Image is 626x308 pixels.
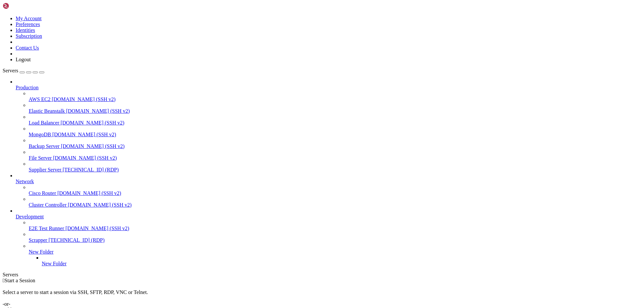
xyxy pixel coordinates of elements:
[29,120,59,125] span: Load Balancer
[16,27,35,33] a: Identities
[42,261,67,266] span: New Folder
[29,120,623,126] a: Load Balancer [DOMAIN_NAME] (SSH v2)
[29,91,623,102] li: AWS EC2 [DOMAIN_NAME] (SSH v2)
[16,173,623,208] li: Network
[66,226,129,231] span: [DOMAIN_NAME] (SSH v2)
[29,220,623,231] li: E2E Test Runner [DOMAIN_NAME] (SSH v2)
[52,132,116,137] span: [DOMAIN_NAME] (SSH v2)
[3,68,18,73] span: Servers
[29,226,623,231] a: E2E Test Runner [DOMAIN_NAME] (SSH v2)
[29,143,623,149] a: Backup Server [DOMAIN_NAME] (SSH v2)
[3,278,5,283] span: 
[29,138,623,149] li: Backup Server [DOMAIN_NAME] (SSH v2)
[3,284,623,307] div: Select a server to start a session via SSH, SFTP, RDP, VNC or Telnet. -or-
[57,190,121,196] span: [DOMAIN_NAME] (SSH v2)
[29,249,53,255] span: New Folder
[29,249,623,255] a: New Folder
[16,179,623,184] a: Network
[29,237,623,243] a: Scrapper [TECHNICAL_ID] (RDP)
[53,155,117,161] span: [DOMAIN_NAME] (SSH v2)
[16,79,623,173] li: Production
[29,149,623,161] li: File Server [DOMAIN_NAME] (SSH v2)
[16,45,39,51] a: Contact Us
[49,237,105,243] span: [TECHNICAL_ID] (RDP)
[5,278,35,283] span: Start a Session
[16,16,42,21] a: My Account
[61,143,125,149] span: [DOMAIN_NAME] (SSH v2)
[16,214,44,219] span: Development
[29,226,64,231] span: E2E Test Runner
[52,96,116,102] span: [DOMAIN_NAME] (SSH v2)
[29,231,623,243] li: Scrapper [TECHNICAL_ID] (RDP)
[16,57,31,62] a: Logout
[3,68,44,73] a: Servers
[29,161,623,173] li: Supplier Server [TECHNICAL_ID] (RDP)
[29,184,623,196] li: Cisco Router [DOMAIN_NAME] (SSH v2)
[29,237,47,243] span: Scrapper
[42,255,623,267] li: New Folder
[29,202,67,208] span: Cluster Controller
[16,179,34,184] span: Network
[29,96,51,102] span: AWS EC2
[29,155,623,161] a: File Server [DOMAIN_NAME] (SSH v2)
[29,202,623,208] a: Cluster Controller [DOMAIN_NAME] (SSH v2)
[63,167,119,172] span: [TECHNICAL_ID] (RDP)
[16,85,623,91] a: Production
[29,143,60,149] span: Backup Server
[16,85,38,90] span: Production
[29,126,623,138] li: MongoDB [DOMAIN_NAME] (SSH v2)
[29,155,52,161] span: File Server
[29,190,56,196] span: Cisco Router
[61,120,125,125] span: [DOMAIN_NAME] (SSH v2)
[29,243,623,267] li: New Folder
[3,3,40,9] img: Shellngn
[29,96,623,102] a: AWS EC2 [DOMAIN_NAME] (SSH v2)
[29,132,623,138] a: MongoDB [DOMAIN_NAME] (SSH v2)
[16,33,42,39] a: Subscription
[29,114,623,126] li: Load Balancer [DOMAIN_NAME] (SSH v2)
[42,261,623,267] a: New Folder
[29,196,623,208] li: Cluster Controller [DOMAIN_NAME] (SSH v2)
[3,272,623,278] div: Servers
[29,132,51,137] span: MongoDB
[16,208,623,267] li: Development
[29,167,623,173] a: Supplier Server [TECHNICAL_ID] (RDP)
[29,108,623,114] a: Elastic Beanstalk [DOMAIN_NAME] (SSH v2)
[68,202,132,208] span: [DOMAIN_NAME] (SSH v2)
[29,167,61,172] span: Supplier Server
[29,108,65,114] span: Elastic Beanstalk
[16,22,40,27] a: Preferences
[29,190,623,196] a: Cisco Router [DOMAIN_NAME] (SSH v2)
[29,102,623,114] li: Elastic Beanstalk [DOMAIN_NAME] (SSH v2)
[66,108,130,114] span: [DOMAIN_NAME] (SSH v2)
[16,214,623,220] a: Development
